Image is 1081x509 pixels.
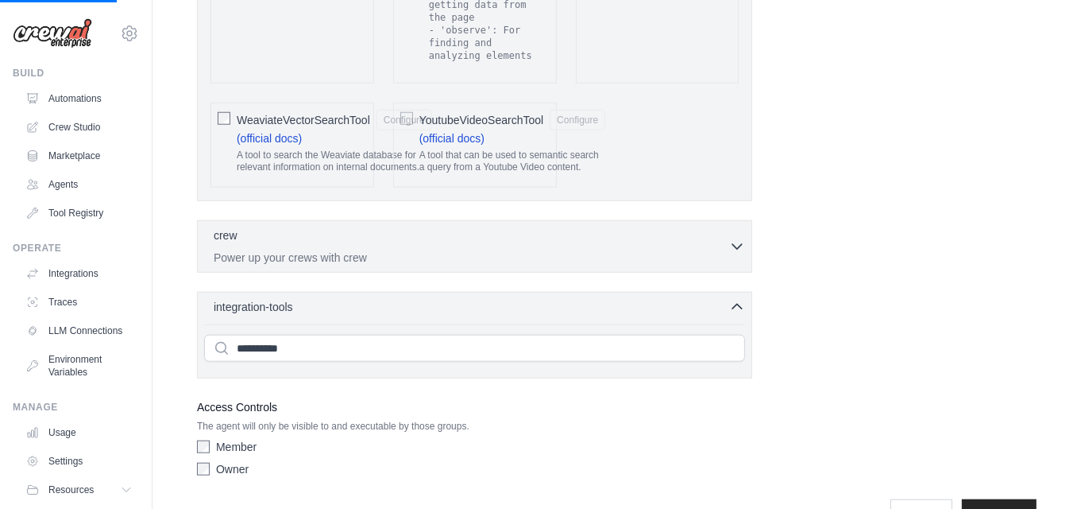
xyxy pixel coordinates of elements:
[419,150,606,174] p: A tool that can be used to semantic search a query from a Youtube Video content.
[19,172,139,197] a: Agents
[197,398,752,417] label: Access Controls
[19,143,139,169] a: Marketplace
[237,132,302,145] a: (official docs)
[19,289,139,315] a: Traces
[13,401,139,414] div: Manage
[19,86,139,111] a: Automations
[13,242,139,254] div: Operate
[13,67,139,80] div: Build
[237,112,370,128] span: WeaviateVectorSearchTool
[19,347,139,385] a: Environment Variables
[214,250,729,266] p: Power up your crews with crew
[197,420,752,433] p: The agent will only be visible to and executable by those groups.
[19,261,139,286] a: Integrations
[214,227,237,243] p: crew
[19,200,139,226] a: Tool Registry
[237,150,432,174] p: A tool to search the Weaviate database for relevant information on internal documents.
[419,132,485,145] a: (official docs)
[216,439,257,455] label: Member
[204,299,745,315] button: integration-tools
[216,461,249,477] label: Owner
[19,318,139,344] a: LLM Connections
[48,484,94,496] span: Resources
[19,115,139,140] a: Crew Studio
[19,449,139,474] a: Settings
[550,110,605,130] button: YoutubeVideoSearchTool (official docs) A tool that can be used to semantic search a query from a ...
[376,110,432,130] button: WeaviateVectorSearchTool (official docs) A tool to search the Weaviate database for relevant info...
[13,18,92,49] img: Logo
[19,477,139,503] button: Resources
[19,420,139,445] a: Usage
[204,227,745,266] button: crew Power up your crews with crew
[214,299,293,315] span: integration-tools
[419,112,543,128] span: YoutubeVideoSearchTool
